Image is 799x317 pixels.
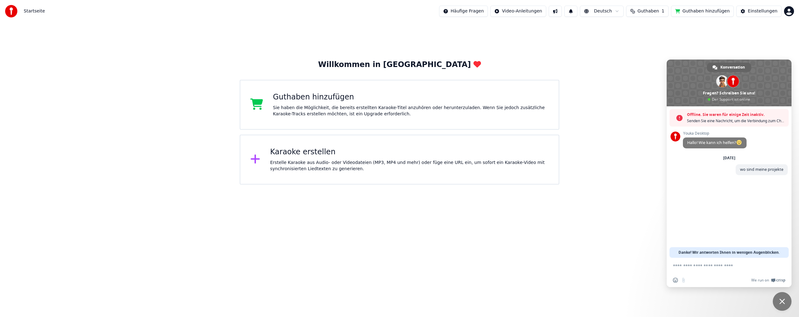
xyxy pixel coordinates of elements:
[687,112,786,118] span: Offline. Sie waren für einige Zeit inaktiv.
[270,147,549,157] div: Karaoke erstellen
[24,8,45,14] span: Startseite
[439,6,488,17] button: Häufige Fragen
[638,8,659,14] span: Guthaben
[751,278,769,283] span: We run on
[687,118,786,124] span: Senden Sie eine Nachricht, um die Verbindung zum Chat wiederherzustellen.
[707,63,751,72] a: Konversation
[318,60,481,70] div: Willkommen in [GEOGRAPHIC_DATA]
[270,160,549,172] div: Erstelle Karaoke aus Audio- oder Videodateien (MP3, MP4 und mehr) oder füge eine URL ein, um sofo...
[5,5,17,17] img: youka
[773,292,792,311] a: Chat schließen
[740,167,783,172] span: wo sind meine projekte
[673,258,773,273] textarea: Verfassen Sie Ihre Nachricht…
[687,140,742,145] span: Hallo! Wie kann ich helfen?
[673,278,678,283] span: Einen Emoji einfügen
[273,92,549,102] div: Guthaben hinzufügen
[720,63,745,72] span: Konversation
[683,131,747,136] span: Youka Desktop
[723,156,735,160] div: [DATE]
[490,6,546,17] button: Video-Anleitungen
[273,105,549,117] div: Sie haben die Möglichkeit, die bereits erstellten Karaoke-Titel anzuhören oder herunterzuladen. W...
[24,8,45,14] nav: breadcrumb
[748,8,777,14] div: Einstellungen
[679,247,780,258] span: Danke! Wir antworten Ihnen in wenigen Augenblicken.
[776,278,785,283] span: Crisp
[662,8,664,14] span: 1
[671,6,734,17] button: Guthaben hinzufügen
[751,278,785,283] a: We run onCrisp
[736,6,782,17] button: Einstellungen
[626,6,669,17] button: Guthaben1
